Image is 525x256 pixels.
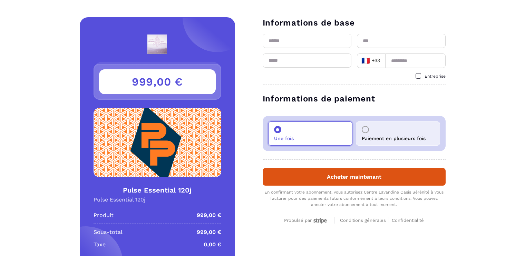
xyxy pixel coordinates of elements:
img: Product Image [94,108,221,177]
div: Propulsé par [284,218,329,224]
p: 999,00 € [197,228,221,236]
span: Conditions générales [340,218,386,223]
a: Propulsé par [284,217,329,223]
a: Confidentialité [392,217,424,223]
p: Paiement en plusieurs fois [362,136,426,141]
p: Produit [94,211,114,219]
p: Une fois [274,136,294,141]
img: logo [129,35,186,54]
h3: Informations de paiement [263,93,446,104]
p: 999,00 € [197,211,221,219]
span: +33 [361,56,380,66]
h3: 999,00 € [99,69,216,94]
span: Confidentialité [392,218,424,223]
span: Entreprise [425,74,446,79]
div: Pulse Essential 120j [94,196,221,203]
div: Search for option [357,53,385,68]
a: Conditions générales [340,217,389,223]
h3: Informations de base [263,17,446,28]
span: 🇫🇷 [361,56,370,66]
div: En confirmant votre abonnement, vous autorisez Centre Lavandine Oasis Sérénité à vous facturer po... [263,189,446,208]
h4: Pulse Essential 120j [94,185,221,195]
input: Search for option [382,56,383,66]
p: 0,00 € [204,240,221,249]
button: Acheter maintenant [263,168,446,186]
